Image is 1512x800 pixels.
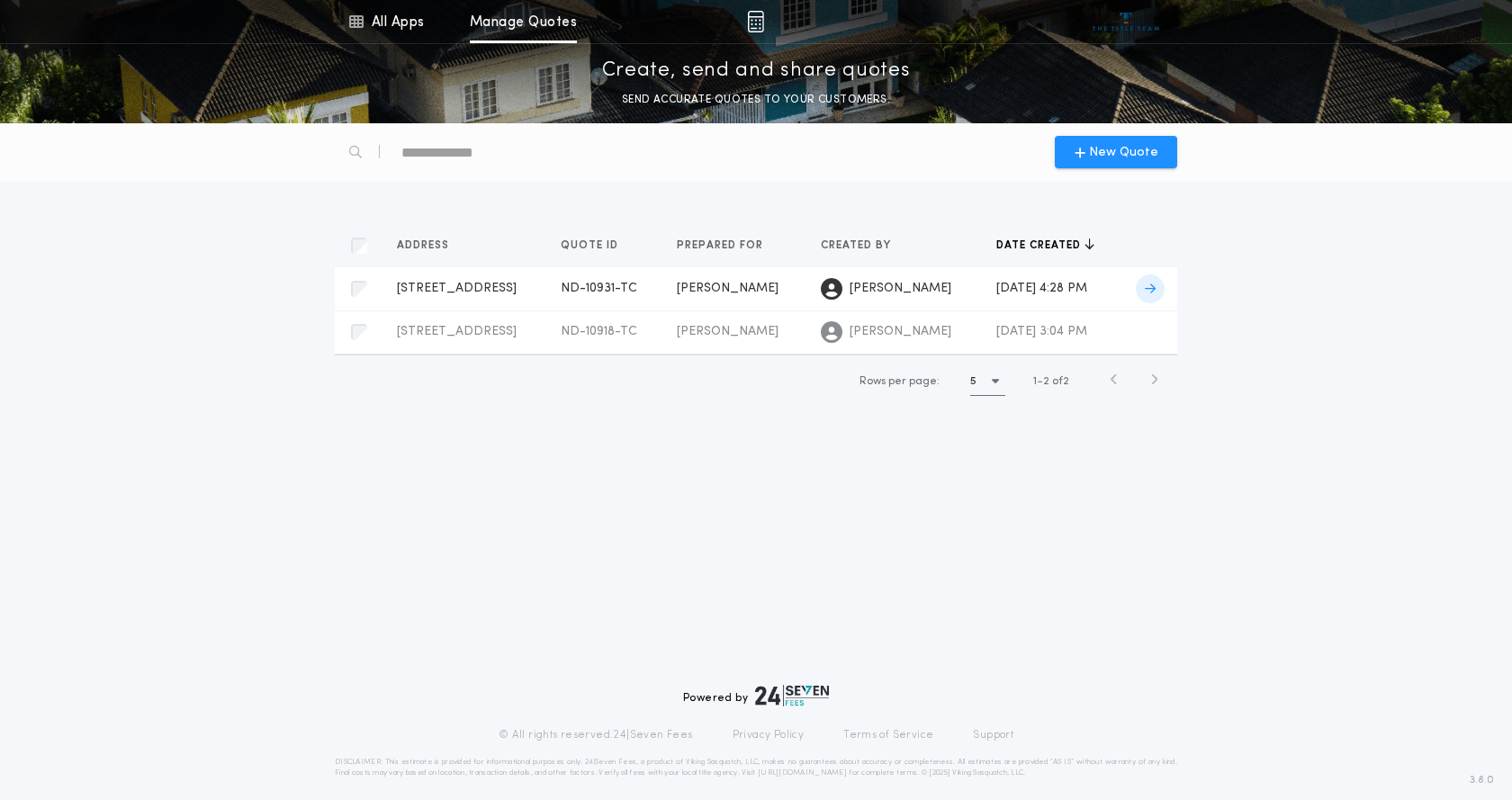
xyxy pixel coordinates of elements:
[755,685,829,706] img: logo
[996,282,1087,295] span: [DATE] 4:28 PM
[970,367,1005,396] button: 5
[499,728,693,742] p: © All rights reserved. 24|Seven Fees
[996,325,1087,338] span: [DATE] 3:04 PM
[996,237,1094,255] button: Date created
[677,282,778,295] span: [PERSON_NAME]
[821,238,895,253] span: Created by
[677,325,778,338] span: [PERSON_NAME]
[677,238,767,253] span: Prepared for
[1089,143,1158,162] span: New Quote
[859,376,940,387] span: Rows per page:
[397,325,517,338] span: [STREET_ADDRESS]
[996,238,1084,253] span: Date created
[683,685,829,706] div: Powered by
[821,237,904,255] button: Created by
[850,323,951,341] span: [PERSON_NAME]
[561,238,622,253] span: Quote ID
[1093,13,1160,31] img: vs-icon
[561,325,637,338] span: ND-10918-TC
[970,373,976,391] h1: 5
[335,757,1177,778] p: DISCLAIMER: This estimate is provided for informational purposes only. 24|Seven Fees, a product o...
[602,57,911,85] p: Create, send and share quotes
[733,728,805,742] a: Privacy Policy
[397,238,453,253] span: Address
[1055,136,1177,168] button: New Quote
[622,91,890,109] p: SEND ACCURATE QUOTES TO YOUR CUSTOMERS.
[397,237,463,255] button: Address
[1033,376,1037,387] span: 1
[561,237,632,255] button: Quote ID
[1470,772,1494,788] span: 3.8.0
[561,282,637,295] span: ND-10931-TC
[850,280,951,298] span: [PERSON_NAME]
[843,728,933,742] a: Terms of Service
[1052,373,1069,390] span: of 2
[747,11,764,32] img: img
[1043,376,1049,387] span: 2
[397,282,517,295] span: [STREET_ADDRESS]
[758,769,847,777] a: [URL][DOMAIN_NAME]
[973,728,1013,742] a: Support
